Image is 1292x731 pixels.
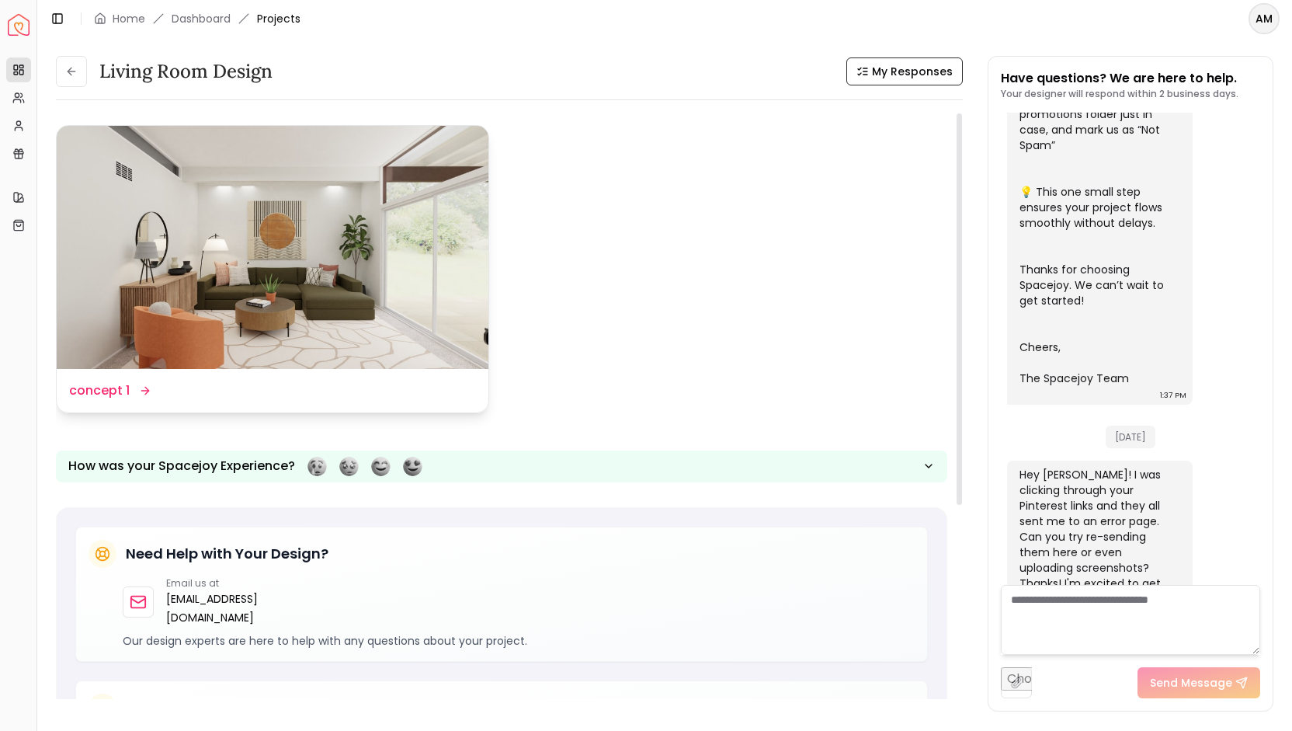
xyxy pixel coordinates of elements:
[257,11,300,26] span: Projects
[166,590,302,627] a: [EMAIL_ADDRESS][DOMAIN_NAME]
[1106,426,1155,448] span: [DATE]
[126,543,328,565] h5: Need Help with Your Design?
[1250,5,1278,33] span: AM
[94,11,300,26] nav: breadcrumb
[57,126,488,369] img: concept 1
[8,14,30,36] a: Spacejoy
[113,11,145,26] a: Home
[846,57,963,85] button: My Responses
[1019,467,1177,607] div: Hey [PERSON_NAME]! I was clicking through your Pinterest links and they all sent me to an error p...
[68,457,295,475] p: How was your Spacejoy Experience?
[1001,69,1238,88] p: Have questions? We are here to help.
[69,381,130,400] dd: concept 1
[1249,3,1280,34] button: AM
[872,64,953,79] span: My Responses
[166,577,302,590] p: Email us at
[1001,88,1238,100] p: Your designer will respond within 2 business days.
[56,125,489,413] a: concept 1concept 1
[126,697,337,719] h5: Stay Updated on Your Project
[99,59,273,84] h3: Living Room design
[8,14,30,36] img: Spacejoy Logo
[1160,388,1186,403] div: 1:37 PM
[123,633,915,649] p: Our design experts are here to help with any questions about your project.
[172,11,231,26] a: Dashboard
[56,451,947,482] button: How was your Spacejoy Experience?Feeling terribleFeeling badFeeling goodFeeling awesome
